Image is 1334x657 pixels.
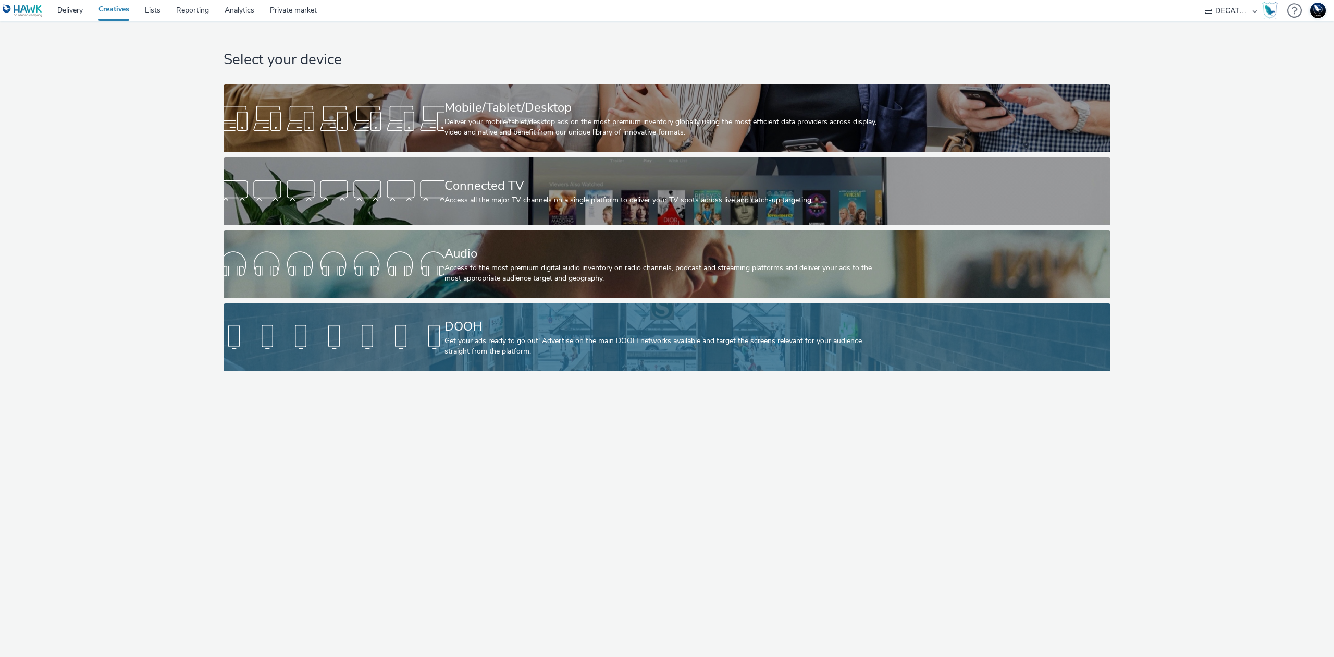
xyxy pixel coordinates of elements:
[1262,2,1282,19] a: Hawk Academy
[444,99,886,117] div: Mobile/Tablet/Desktop
[1262,2,1278,19] img: Hawk Academy
[444,195,886,205] div: Access all the major TV channels on a single platform to deliver your TV spots across live and ca...
[224,230,1110,298] a: AudioAccess to the most premium digital audio inventory on radio channels, podcast and streaming ...
[444,117,886,138] div: Deliver your mobile/tablet/desktop ads on the most premium inventory globally using the most effi...
[224,157,1110,225] a: Connected TVAccess all the major TV channels on a single platform to deliver your TV spots across...
[224,50,1110,70] h1: Select your device
[444,245,886,263] div: Audio
[1310,3,1326,18] img: Support Hawk
[444,263,886,284] div: Access to the most premium digital audio inventory on radio channels, podcast and streaming platf...
[444,336,886,357] div: Get your ads ready to go out! Advertise on the main DOOH networks available and target the screen...
[444,177,886,195] div: Connected TV
[224,84,1110,152] a: Mobile/Tablet/DesktopDeliver your mobile/tablet/desktop ads on the most premium inventory globall...
[444,318,886,336] div: DOOH
[224,303,1110,371] a: DOOHGet your ads ready to go out! Advertise on the main DOOH networks available and target the sc...
[3,4,43,17] img: undefined Logo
